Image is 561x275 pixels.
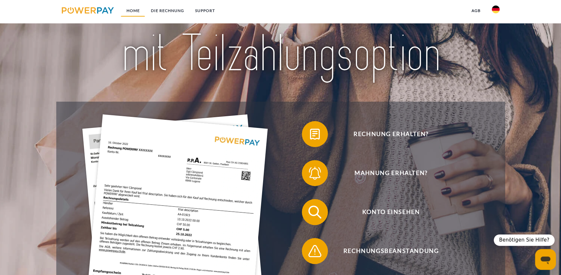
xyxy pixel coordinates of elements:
[307,243,323,259] img: qb_warning.svg
[307,126,323,142] img: qb_bill.svg
[121,5,145,17] a: Home
[302,238,471,264] button: Rechnungsbeanstandung
[492,6,500,13] img: de
[307,165,323,181] img: qb_bell.svg
[466,5,486,17] a: agb
[302,199,471,225] button: Konto einsehen
[307,204,323,220] img: qb_search.svg
[311,121,471,147] span: Rechnung erhalten?
[145,5,189,17] a: DIE RECHNUNG
[311,199,471,225] span: Konto einsehen
[302,160,471,186] button: Mahnung erhalten?
[311,160,471,186] span: Mahnung erhalten?
[311,238,471,264] span: Rechnungsbeanstandung
[189,5,220,17] a: SUPPORT
[494,234,554,246] div: Benötigen Sie Hilfe?
[535,249,556,270] iframe: Schaltfläche zum Öffnen des Messaging-Fensters; Konversation läuft
[62,7,114,14] img: logo-powerpay.svg
[302,121,471,147] button: Rechnung erhalten?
